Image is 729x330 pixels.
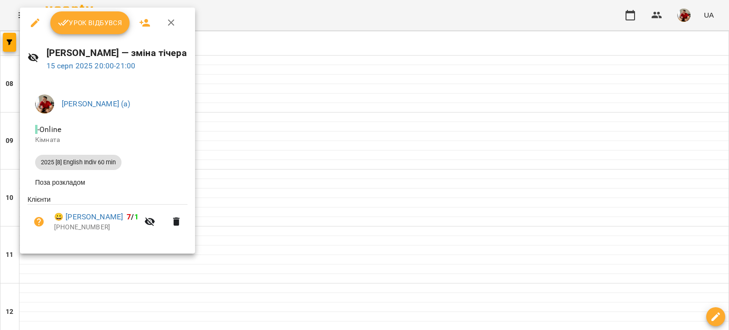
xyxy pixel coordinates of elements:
[47,46,188,60] h6: [PERSON_NAME] — зміна тічера
[50,11,130,34] button: Урок відбувся
[28,174,187,191] li: Поза розкладом
[54,223,139,232] p: [PHONE_NUMBER]
[28,210,50,233] button: Візит ще не сплачено. Додати оплату?
[35,135,180,145] p: Кімната
[62,99,131,108] a: [PERSON_NAME] (а)
[134,212,139,221] span: 1
[35,158,121,167] span: 2025 [8] English Indiv 60 min
[127,212,131,221] span: 7
[35,94,54,113] img: 2f467ba34f6bcc94da8486c15015e9d3.jpg
[54,211,123,223] a: 😀 [PERSON_NAME]
[28,195,187,242] ul: Клієнти
[35,125,63,134] span: - Online
[127,212,138,221] b: /
[47,61,136,70] a: 15 серп 2025 20:00-21:00
[58,17,122,28] span: Урок відбувся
